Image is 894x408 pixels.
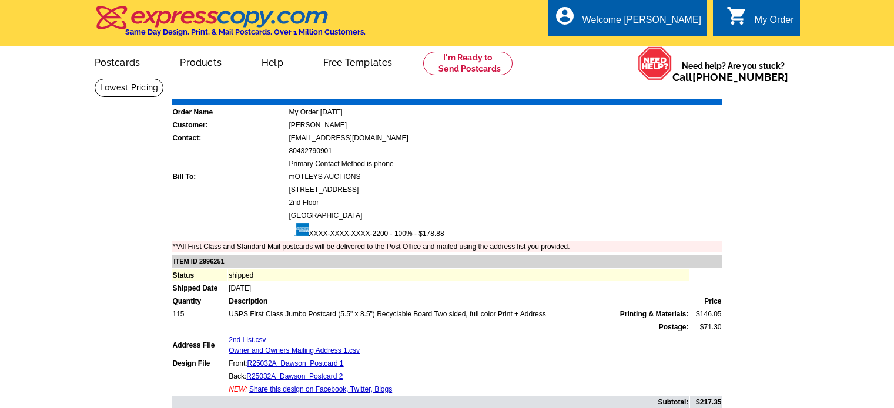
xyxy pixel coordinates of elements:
td: [DATE] [228,282,689,294]
td: [STREET_ADDRESS] [289,184,722,195]
div: Welcome [PERSON_NAME] [582,15,701,31]
td: XXXX-XXXX-XXXX-2200 - 100% - $178.88 [289,222,722,240]
i: account_circle [554,5,575,26]
td: Front: [228,358,689,369]
span: NEW: [229,385,247,393]
a: Products [161,48,240,75]
td: shipped [228,269,689,281]
td: Quantity [172,295,227,307]
a: Owner and Owners Mailing Address 1.csv [229,346,360,355]
span: Call [672,71,788,83]
td: Address File [172,334,227,356]
span: Need help? Are you stuck? [672,60,794,83]
img: amex.gif [289,223,309,236]
td: Shipped Date [172,282,227,294]
td: Customer: [172,119,287,131]
a: R25032A_Dawson_Postcard 1 [247,359,344,367]
a: Help [243,48,302,75]
td: [GEOGRAPHIC_DATA] [289,210,722,221]
a: Postcards [76,48,159,75]
td: 115 [172,308,227,320]
td: Design File [172,358,227,369]
td: Subtotal: [172,396,689,408]
td: [PERSON_NAME] [289,119,722,131]
td: [EMAIL_ADDRESS][DOMAIN_NAME] [289,132,722,144]
td: Order Name [172,106,287,118]
span: Printing & Materials: [620,309,689,319]
td: Description [228,295,689,307]
td: 2nd Floor [289,197,722,208]
td: Back: [228,370,689,382]
td: Contact: [172,132,287,144]
strong: Postage: [659,323,689,331]
a: 2nd List.csv [229,336,266,344]
td: 80432790901 [289,145,722,157]
td: Price [690,295,722,307]
img: help [638,46,672,80]
a: Free Templates [304,48,411,75]
td: My Order [DATE] [289,106,722,118]
td: $217.35 [690,396,722,408]
td: Status [172,269,227,281]
a: R25032A_Dawson_Postcard 2 [246,372,343,380]
td: Bill To: [172,171,287,183]
td: **All First Class and Standard Mail postcards will be delivered to the Post Office and mailed usi... [172,241,722,252]
td: $146.05 [690,308,722,320]
a: Share this design on Facebook, Twitter, Blogs [249,385,392,393]
td: mOTLEYS AUCTIONS [289,171,722,183]
td: ITEM ID 2996251 [172,255,722,268]
a: shopping_cart My Order [726,13,794,28]
td: USPS First Class Jumbo Postcard (5.5" x 8.5") Recyclable Board Two sided, full color Print + Address [228,308,689,320]
td: $71.30 [690,321,722,333]
a: Same Day Design, Print, & Mail Postcards. Over 1 Million Customers. [95,14,366,36]
div: My Order [755,15,794,31]
a: [PHONE_NUMBER] [692,71,788,83]
td: Primary Contact Method is phone [289,158,722,170]
h4: Same Day Design, Print, & Mail Postcards. Over 1 Million Customers. [125,28,366,36]
i: shopping_cart [726,5,748,26]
